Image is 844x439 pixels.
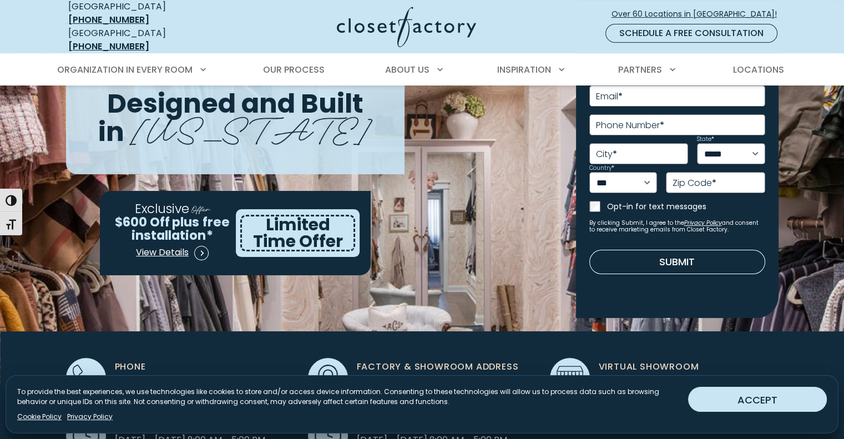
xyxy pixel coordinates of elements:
a: Privacy Policy [684,219,722,227]
a: Over 60 Locations in [GEOGRAPHIC_DATA]! [611,4,786,24]
label: City [596,150,617,159]
label: Zip Code [673,179,716,188]
span: View Details [136,246,189,259]
span: Partners [618,63,662,76]
p: To provide the best experiences, we use technologies like cookies to store and/or access device i... [17,387,679,407]
small: By clicking Submit, I agree to the and consent to receive marketing emails from Closet Factory. [589,220,765,233]
button: ACCEPT [688,387,827,412]
span: Virtual Showroom [599,360,699,374]
span: Inspiration [497,63,551,76]
label: Email [596,92,623,101]
img: Closet Factory Logo [337,7,476,47]
span: Over 60 Locations in [GEOGRAPHIC_DATA]! [611,8,786,20]
span: About Us [385,63,429,76]
span: Limited Time Offer [252,213,342,253]
span: Offer [191,202,210,215]
span: Phone [115,360,146,374]
nav: Primary Menu [49,54,795,85]
label: State [697,137,714,142]
a: View Details [135,242,209,264]
img: Showroom icon [557,365,583,391]
span: Locations [732,63,784,76]
div: [GEOGRAPHIC_DATA] [68,27,229,53]
label: Opt-in for text messages [607,201,765,212]
a: [PHONE_NUMBER] [68,40,149,53]
span: Exclusive [135,200,189,218]
a: [PHONE_NUMBER] [68,13,149,26]
span: Designed and Built in [98,85,363,150]
span: Factory & Showroom Address [357,360,519,374]
label: Phone Number [596,121,664,130]
span: plus free installation* [132,213,229,244]
label: Country [589,165,614,171]
span: Our Process [263,63,325,76]
button: Submit [589,250,765,274]
a: Cookie Policy [17,412,62,422]
a: Schedule a Free Consultation [605,24,777,43]
span: Organization in Every Room [57,63,193,76]
span: $600 Off [115,213,170,231]
span: [US_STATE] [130,102,372,152]
a: Privacy Policy [67,412,113,422]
